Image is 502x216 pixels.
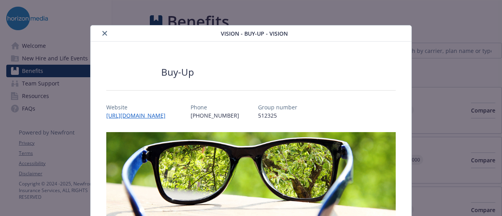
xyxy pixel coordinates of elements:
p: [PHONE_NUMBER] [191,111,239,120]
p: Website [106,103,172,111]
p: 512325 [258,111,297,120]
span: Vision - Buy-Up - Vision [221,29,288,38]
button: close [100,29,109,38]
a: [URL][DOMAIN_NAME] [106,112,172,119]
img: Vision Service Plan [106,60,153,84]
p: Phone [191,103,239,111]
h2: Buy-Up [161,65,194,79]
p: Group number [258,103,297,111]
